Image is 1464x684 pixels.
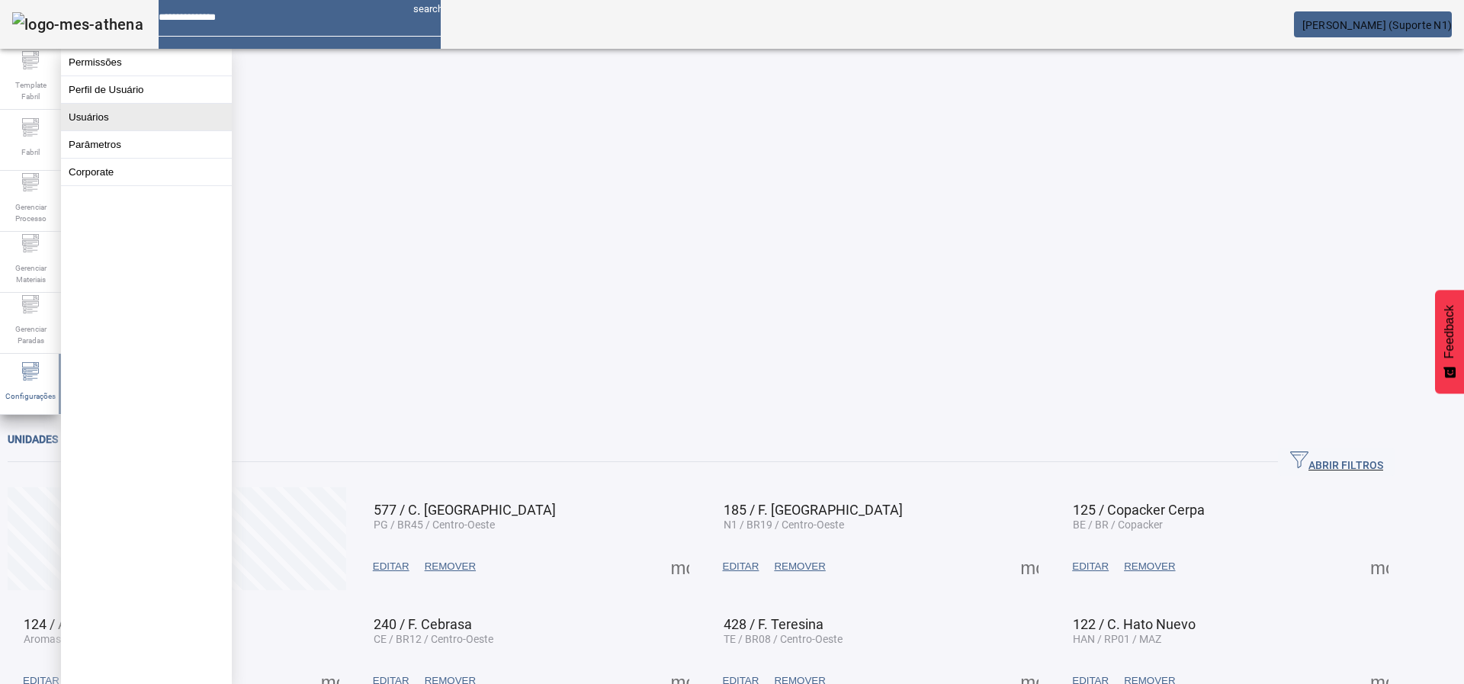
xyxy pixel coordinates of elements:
span: Gerenciar Materiais [8,258,53,290]
span: Aromas / BRV1 / Verticalizadas [24,633,173,645]
button: REMOVER [766,553,833,580]
button: Parâmetros [61,131,232,158]
span: HAN / RP01 / MAZ [1073,633,1161,645]
span: Gerenciar Paradas [8,319,53,351]
span: 124 / Aromas Verticalizadas [24,616,194,632]
span: TE / BR08 / Centro-Oeste [724,633,843,645]
span: 240 / F. Cebrasa [374,616,472,632]
span: REMOVER [774,559,825,574]
button: Usuários [61,104,232,130]
span: REMOVER [425,559,476,574]
button: Permissões [61,49,232,75]
span: 125 / Copacker Cerpa [1073,502,1205,518]
span: 122 / C. Hato Nuevo [1073,616,1196,632]
span: 577 / C. [GEOGRAPHIC_DATA] [374,502,556,518]
button: ABRIR FILTROS [1278,448,1395,476]
span: EDITAR [723,559,759,574]
button: EDITAR [715,553,767,580]
button: EDITAR [1064,553,1116,580]
span: Feedback [1443,305,1456,358]
span: Unidades [8,433,58,445]
span: 428 / F. Teresina [724,616,823,632]
span: PG / BR45 / Centro-Oeste [374,519,495,531]
span: Fabril [17,142,44,162]
button: EDITAR [365,553,417,580]
span: Template Fabril [8,75,53,107]
button: Mais [1366,553,1393,580]
span: BE / BR / Copacker [1073,519,1163,531]
img: logo-mes-athena [12,12,143,37]
button: Perfil de Usuário [61,76,232,103]
button: REMOVER [417,553,483,580]
button: REMOVER [1116,553,1183,580]
span: REMOVER [1124,559,1175,574]
span: EDITAR [1072,559,1109,574]
button: Corporate [61,159,232,185]
span: Gerenciar Processo [8,197,53,229]
span: Configurações [1,386,60,406]
span: [PERSON_NAME] (Suporte N1) [1302,19,1453,31]
span: ABRIR FILTROS [1290,451,1383,474]
span: N1 / BR19 / Centro-Oeste [724,519,844,531]
button: Feedback - Mostrar pesquisa [1435,290,1464,393]
button: Mais [1016,553,1043,580]
span: EDITAR [373,559,409,574]
button: Mais [666,553,694,580]
button: Criar unidade [8,487,346,590]
span: 185 / F. [GEOGRAPHIC_DATA] [724,502,903,518]
span: CE / BR12 / Centro-Oeste [374,633,493,645]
